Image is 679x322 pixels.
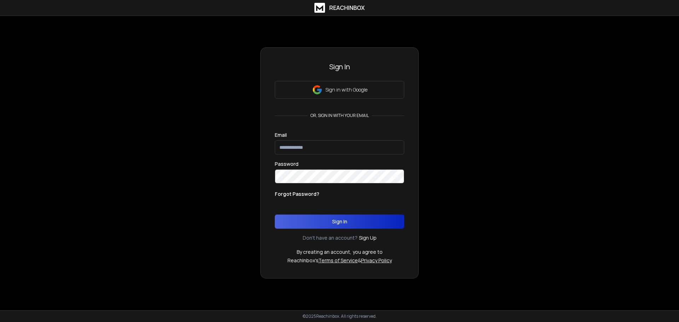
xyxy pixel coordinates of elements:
[288,257,392,264] p: ReachInbox's &
[275,215,404,229] button: Sign In
[275,81,404,99] button: Sign in with Google
[303,234,358,241] p: Don't have an account?
[275,133,287,137] label: Email
[325,86,367,93] p: Sign in with Google
[275,191,319,198] p: Forgot Password?
[359,234,377,241] a: Sign Up
[275,62,404,72] h3: Sign In
[314,3,325,13] img: logo
[361,257,392,264] a: Privacy Policy
[297,248,383,256] p: By creating an account, you agree to
[308,113,372,118] p: or, sign in with your email
[329,4,365,12] h1: ReachInbox
[318,257,358,264] a: Terms of Service
[314,3,365,13] a: ReachInbox
[303,314,377,319] p: © 2025 Reachinbox. All rights reserved.
[275,162,298,166] label: Password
